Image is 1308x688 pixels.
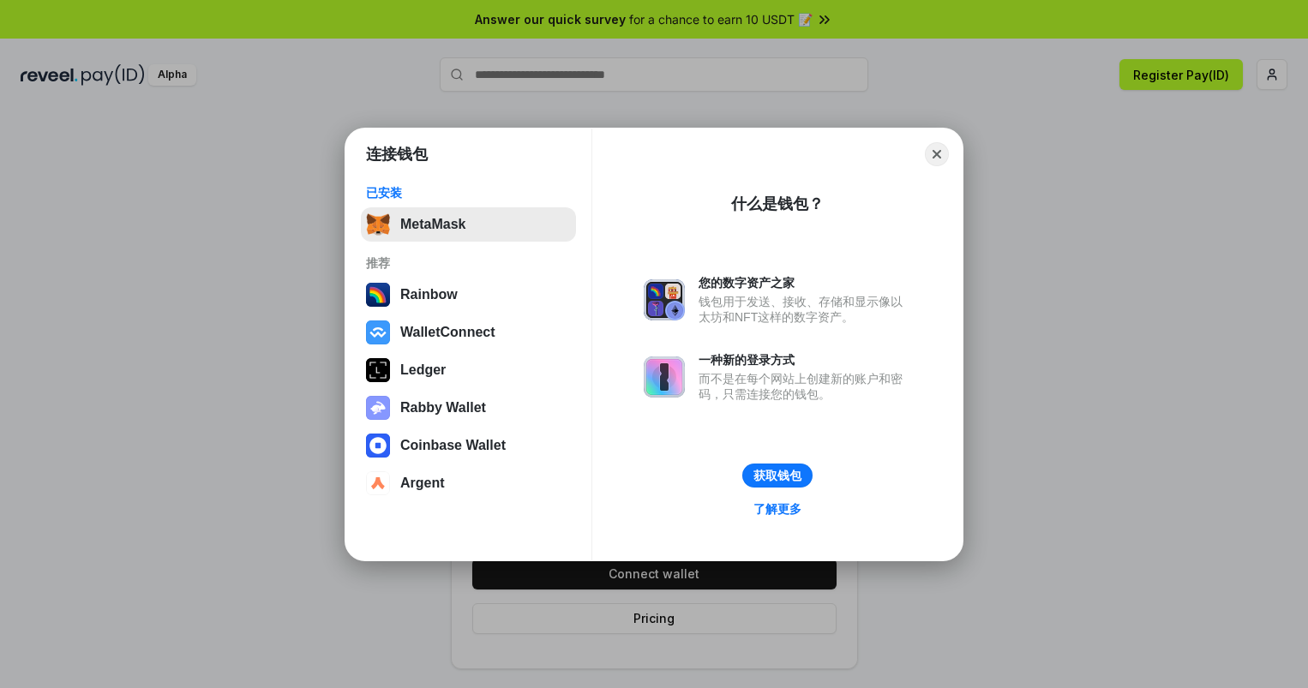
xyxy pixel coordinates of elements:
div: 而不是在每个网站上创建新的账户和密码，只需连接您的钱包。 [699,371,911,402]
button: 获取钱包 [742,464,813,488]
div: Argent [400,476,445,491]
button: MetaMask [361,207,576,242]
div: WalletConnect [400,325,495,340]
div: 一种新的登录方式 [699,352,911,368]
div: 已安装 [366,185,571,200]
div: Coinbase Wallet [400,438,506,453]
img: svg+xml,%3Csvg%20width%3D%22120%22%20height%3D%22120%22%20viewBox%3D%220%200%20120%20120%22%20fil... [366,283,390,307]
button: Rainbow [361,278,576,312]
div: 了解更多 [753,501,801,517]
button: WalletConnect [361,315,576,350]
div: MetaMask [400,217,465,232]
a: 了解更多 [743,498,812,520]
img: svg+xml,%3Csvg%20xmlns%3D%22http%3A%2F%2Fwww.w3.org%2F2000%2Fsvg%22%20fill%3D%22none%22%20viewBox... [644,279,685,320]
img: svg+xml,%3Csvg%20fill%3D%22none%22%20height%3D%2233%22%20viewBox%3D%220%200%2035%2033%22%20width%... [366,212,390,236]
button: Argent [361,466,576,500]
div: 您的数字资产之家 [699,275,911,290]
img: svg+xml,%3Csvg%20xmlns%3D%22http%3A%2F%2Fwww.w3.org%2F2000%2Fsvg%22%20fill%3D%22none%22%20viewBox... [644,356,685,398]
div: 获取钱包 [753,468,801,483]
img: svg+xml,%3Csvg%20xmlns%3D%22http%3A%2F%2Fwww.w3.org%2F2000%2Fsvg%22%20fill%3D%22none%22%20viewBox... [366,396,390,420]
div: Rabby Wallet [400,400,486,416]
div: Rainbow [400,287,458,302]
img: svg+xml,%3Csvg%20xmlns%3D%22http%3A%2F%2Fwww.w3.org%2F2000%2Fsvg%22%20width%3D%2228%22%20height%3... [366,358,390,382]
button: Close [925,142,949,166]
img: svg+xml,%3Csvg%20width%3D%2228%22%20height%3D%2228%22%20viewBox%3D%220%200%2028%2028%22%20fill%3D... [366,471,390,495]
img: svg+xml,%3Csvg%20width%3D%2228%22%20height%3D%2228%22%20viewBox%3D%220%200%2028%2028%22%20fill%3D... [366,434,390,458]
button: Ledger [361,353,576,387]
div: 什么是钱包？ [731,194,824,214]
button: Coinbase Wallet [361,428,576,463]
img: svg+xml,%3Csvg%20width%3D%2228%22%20height%3D%2228%22%20viewBox%3D%220%200%2028%2028%22%20fill%3D... [366,320,390,344]
div: Ledger [400,362,446,378]
div: 钱包用于发送、接收、存储和显示像以太坊和NFT这样的数字资产。 [699,294,911,325]
h1: 连接钱包 [366,144,428,165]
div: 推荐 [366,255,571,271]
button: Rabby Wallet [361,391,576,425]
